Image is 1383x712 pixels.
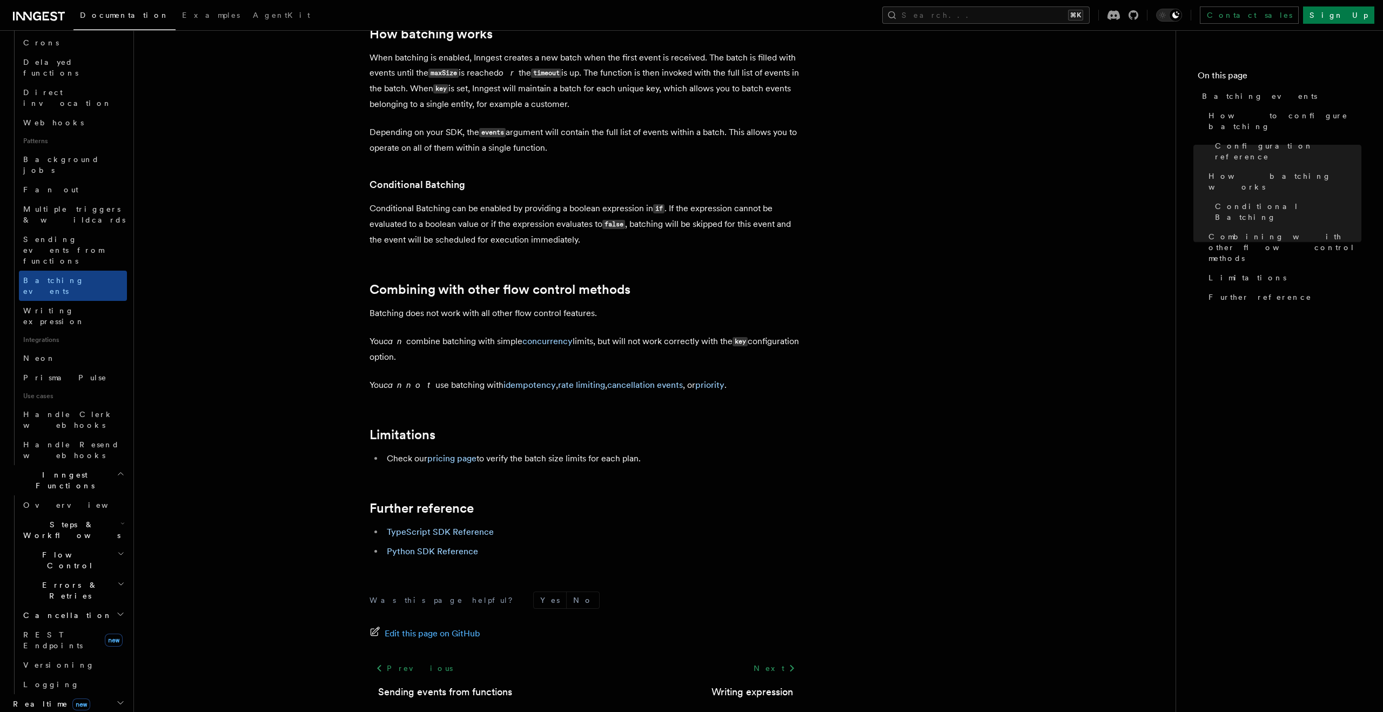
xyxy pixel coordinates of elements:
[370,306,802,321] p: Batching does not work with all other flow control features.
[19,180,127,199] a: Fan out
[427,453,476,464] a: pricing page
[1068,10,1083,21] kbd: ⌘K
[733,337,748,346] code: key
[23,501,135,509] span: Overview
[1204,287,1361,307] a: Further reference
[23,354,56,362] span: Neon
[19,405,127,435] a: Handle Clerk webhooks
[1209,231,1361,264] span: Combining with other flow control methods
[387,527,494,537] a: TypeScript SDK Reference
[607,380,683,390] a: cancellation events
[1215,140,1361,162] span: Configuration reference
[19,549,117,571] span: Flow Control
[370,501,474,516] a: Further reference
[19,230,127,271] a: Sending events from functions
[1204,268,1361,287] a: Limitations
[567,592,599,608] button: No
[370,378,802,393] p: You use batching with , , , or .
[1209,171,1361,192] span: How batching works
[105,634,123,647] span: new
[253,11,310,19] span: AgentKit
[558,380,605,390] a: rate limiting
[370,50,802,112] p: When batching is enabled, Inngest creates a new batch when the first event is received. The batch...
[370,26,493,42] a: How batching works
[602,220,625,229] code: false
[19,33,127,52] a: Crons
[23,205,125,224] span: Multiple triggers & wildcards
[387,546,478,556] a: Python SDK Reference
[378,684,512,700] a: Sending events from functions
[384,451,802,466] li: Check our to verify the batch size limits for each plan.
[370,282,630,297] a: Combining with other flow control methods
[503,380,556,390] a: idempotency
[19,150,127,180] a: Background jobs
[1202,91,1317,102] span: Batching events
[176,3,246,29] a: Examples
[19,271,127,301] a: Batching events
[428,69,459,78] code: maxSize
[19,575,127,606] button: Errors & Retries
[19,348,127,368] a: Neon
[23,440,119,460] span: Handle Resend webhooks
[19,368,127,387] a: Prisma Pulse
[23,306,85,326] span: Writing expression
[499,68,519,78] em: or
[370,427,435,442] a: Limitations
[23,630,83,650] span: REST Endpoints
[19,52,127,83] a: Delayed functions
[653,204,664,213] code: if
[19,675,127,694] a: Logging
[19,387,127,405] span: Use cases
[23,373,107,382] span: Prisma Pulse
[19,113,127,132] a: Webhooks
[370,334,802,365] p: You combine batching with simple limits, but will not work correctly with the configuration option.
[19,519,120,541] span: Steps & Workflows
[370,659,459,678] a: Previous
[23,680,79,689] span: Logging
[23,661,95,669] span: Versioning
[19,655,127,675] a: Versioning
[385,626,480,641] span: Edit this page on GitHub
[1198,69,1361,86] h4: On this page
[182,11,240,19] span: Examples
[19,435,127,465] a: Handle Resend webhooks
[384,336,406,346] em: can
[9,465,127,495] button: Inngest Functions
[370,595,520,606] p: Was this page helpful?
[9,495,127,694] div: Inngest Functions
[23,410,113,429] span: Handle Clerk webhooks
[1211,136,1361,166] a: Configuration reference
[711,684,793,700] a: Writing expression
[1204,106,1361,136] a: How to configure batching
[433,84,448,93] code: key
[384,380,435,390] em: cannot
[479,128,506,137] code: events
[23,88,112,108] span: Direct invocation
[23,276,84,295] span: Batching events
[370,177,465,192] a: Conditional Batching
[19,132,127,150] span: Patterns
[23,185,78,194] span: Fan out
[19,610,112,621] span: Cancellation
[1209,110,1361,132] span: How to configure batching
[370,626,480,641] a: Edit this page on GitHub
[1156,9,1182,22] button: Toggle dark mode
[19,606,127,625] button: Cancellation
[23,58,78,77] span: Delayed functions
[1209,292,1312,303] span: Further reference
[1209,272,1286,283] span: Limitations
[19,83,127,113] a: Direct invocation
[1211,197,1361,227] a: Conditional Batching
[19,545,127,575] button: Flow Control
[19,625,127,655] a: REST Endpointsnew
[23,118,84,127] span: Webhooks
[19,331,127,348] span: Integrations
[1204,166,1361,197] a: How batching works
[19,515,127,545] button: Steps & Workflows
[695,380,724,390] a: priority
[522,336,573,346] a: concurrency
[370,125,802,156] p: Depending on your SDK, the argument will contain the full list of events within a batch. This all...
[370,201,802,247] p: Conditional Batching can be enabled by providing a boolean expression in . If the expression cann...
[23,38,59,47] span: Crons
[882,6,1090,24] button: Search...⌘K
